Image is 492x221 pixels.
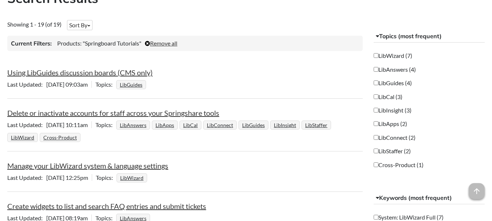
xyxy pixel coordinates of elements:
[374,192,485,205] button: Keywords (most frequent)
[119,79,143,90] a: LibGuides
[10,132,35,143] a: LibWizard
[273,120,297,130] a: LibInsight
[374,94,378,99] input: LibCal (3)
[469,183,485,199] span: arrow_upward
[42,132,78,143] a: Cross-Product
[154,120,175,130] a: LibApps
[67,20,93,30] button: Sort By
[374,215,378,220] input: System: LibWizard Full (7)
[374,79,412,87] label: LibGuides (4)
[7,174,46,181] span: Last Updated
[117,174,149,181] ul: Topics
[374,134,416,142] label: LibConnect (2)
[374,67,378,72] input: LibAnswers (4)
[304,120,328,130] a: LibStaffer
[374,162,378,167] input: Cross-Product (1)
[95,121,116,128] span: Topics
[7,21,62,28] span: Showing 1 - 19 (of 19)
[95,81,116,88] span: Topics
[7,81,46,88] span: Last Updated
[374,53,378,58] input: LibWizard (7)
[119,120,147,130] a: LibAnswers
[374,149,378,153] input: LibStaffer (2)
[374,120,407,128] label: LibApps (2)
[374,52,412,60] label: LibWizard (7)
[7,108,219,117] a: Delete or inactivate accounts for staff across your Springshare tools
[116,81,148,88] ul: Topics
[11,39,52,47] h3: Current Filters
[374,30,485,43] button: Topics (most frequent)
[7,161,168,170] a: Manage your LibWizard system & language settings
[145,40,177,47] a: Remove all
[83,40,141,47] span: "Springboard Tutorials"
[241,120,266,130] a: LibGuides
[374,135,378,140] input: LibConnect (2)
[206,120,234,130] a: LibConnect
[374,80,378,85] input: LibGuides (4)
[374,108,378,113] input: LibInsight (3)
[7,121,91,128] span: [DATE] 10:11am
[182,120,199,130] a: LibCal
[7,121,333,141] ul: Topics
[374,93,402,101] label: LibCal (3)
[7,202,206,210] a: Create widgets to list and search FAQ entries and submit tickets
[57,40,82,47] span: Products:
[374,161,424,169] label: Cross-Product (1)
[469,184,485,193] a: arrow_upward
[374,147,411,155] label: LibStaffer (2)
[7,68,153,77] a: Using LibGuides discussion boards (CMS only)
[374,66,416,74] label: LibAnswers (4)
[374,106,412,114] label: LibInsight (3)
[7,81,91,88] span: [DATE] 09:03am
[7,174,92,181] span: [DATE] 12:25pm
[96,174,117,181] span: Topics
[7,121,46,128] span: Last Updated
[119,173,145,183] a: LibWizard
[374,121,378,126] input: LibApps (2)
